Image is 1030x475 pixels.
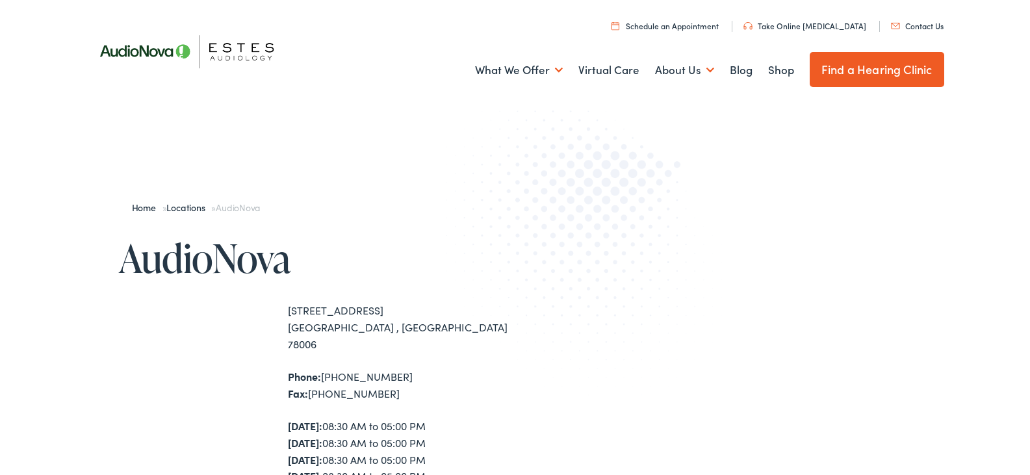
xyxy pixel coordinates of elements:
[132,201,162,214] a: Home
[288,418,322,433] strong: [DATE]:
[743,20,866,31] a: Take Online [MEDICAL_DATA]
[216,201,260,214] span: AudioNova
[810,52,944,87] a: Find a Hearing Clinic
[730,46,753,94] a: Blog
[768,46,794,94] a: Shop
[288,452,322,467] strong: [DATE]:
[578,46,639,94] a: Virtual Care
[288,302,515,352] div: [STREET_ADDRESS] [GEOGRAPHIC_DATA] , [GEOGRAPHIC_DATA] 78006
[288,369,321,383] strong: Phone:
[891,20,944,31] a: Contact Us
[288,368,515,402] div: [PHONE_NUMBER] [PHONE_NUMBER]
[119,237,515,279] h1: AudioNova
[891,23,900,29] img: utility icon
[743,22,753,30] img: utility icon
[612,20,719,31] a: Schedule an Appointment
[166,201,211,214] a: Locations
[288,386,308,400] strong: Fax:
[612,21,619,30] img: utility icon
[655,46,714,94] a: About Us
[288,435,322,450] strong: [DATE]:
[132,201,261,214] span: » »
[475,46,563,94] a: What We Offer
